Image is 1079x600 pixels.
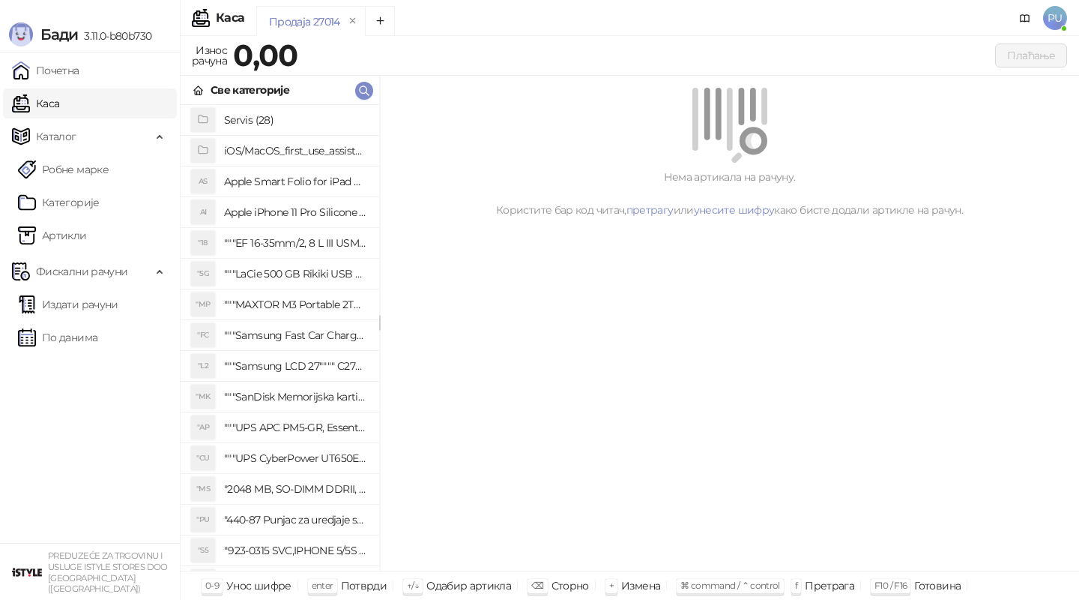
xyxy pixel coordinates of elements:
[805,576,854,595] div: Претрага
[224,538,367,562] h4: "923-0315 SVC,IPHONE 5/5S BATTERY REMOVAL TRAY Držač za iPhone sa kojim se otvara display
[40,25,78,43] span: Бади
[18,187,100,217] a: Категорије
[191,200,215,224] div: AI
[216,12,244,24] div: Каса
[531,580,543,591] span: ⌫
[36,256,127,286] span: Фискални рачуни
[36,121,76,151] span: Каталог
[9,22,33,46] img: Logo
[191,477,215,501] div: "MS
[1043,6,1067,30] span: PU
[224,446,367,470] h4: """UPS CyberPower UT650EG, 650VA/360W , line-int., s_uko, desktop"""
[224,292,367,316] h4: """MAXTOR M3 Portable 2TB 2.5"""" crni eksterni hard disk HX-M201TCB/GM"""
[191,169,215,193] div: AS
[191,354,215,378] div: "L2
[224,169,367,193] h4: Apple Smart Folio for iPad mini (A17 Pro) - Sage
[995,43,1067,67] button: Плаћање
[609,580,614,591] span: +
[224,569,367,593] h4: "923-0448 SVC,IPHONE,TOURQUE DRIVER KIT .65KGF- CM Šrafciger "
[18,220,87,250] a: ArtikliАртикли
[224,385,367,409] h4: """SanDisk Memorijska kartica 256GB microSDXC sa SD adapterom SDSQXA1-256G-GN6MA - Extreme PLUS, ...
[1013,6,1037,30] a: Документација
[191,508,215,532] div: "PU
[341,576,387,595] div: Потврди
[226,576,291,595] div: Унос шифре
[191,415,215,439] div: "AP
[398,169,1061,218] div: Нема артикала на рачуну. Користите бар код читач, или како бисте додали артикле на рачун.
[191,446,215,470] div: "CU
[626,203,674,217] a: претрагу
[551,576,589,595] div: Сторно
[191,538,215,562] div: "S5
[224,139,367,163] h4: iOS/MacOS_first_use_assistance (4)
[224,477,367,501] h4: "2048 MB, SO-DIMM DDRII, 667 MHz, Napajanje 1,8 0,1 V, Latencija CL5"
[12,88,59,118] a: Каса
[343,15,363,28] button: remove
[78,29,151,43] span: 3.11.0-b80b730
[12,55,79,85] a: Почетна
[224,415,367,439] h4: """UPS APC PM5-GR, Essential Surge Arrest,5 utic_nica"""
[189,40,230,70] div: Износ рачуна
[269,13,340,30] div: Продаја 27014
[694,203,775,217] a: унесите шифру
[18,289,118,319] a: Издати рачуни
[621,576,660,595] div: Измена
[680,580,780,591] span: ⌘ command / ⌃ control
[233,37,297,73] strong: 0,00
[224,508,367,532] h4: "440-87 Punjac za uredjaje sa micro USB portom 4/1, Stand."
[191,231,215,255] div: "18
[18,154,109,184] a: Робне марке
[224,262,367,286] h4: """LaCie 500 GB Rikiki USB 3.0 / Ultra Compact & Resistant aluminum / USB 3.0 / 2.5"""""""
[205,580,219,591] span: 0-9
[874,580,907,591] span: F10 / F16
[191,323,215,347] div: "FC
[365,6,395,36] button: Add tab
[191,262,215,286] div: "5G
[914,576,961,595] div: Готовина
[312,580,333,591] span: enter
[224,108,367,132] h4: Servis (28)
[48,550,168,594] small: PREDUZEĆE ZA TRGOVINU I USLUGE ISTYLE STORES DOO [GEOGRAPHIC_DATA] ([GEOGRAPHIC_DATA])
[224,231,367,255] h4: """EF 16-35mm/2, 8 L III USM"""
[211,82,289,98] div: Све категорије
[224,200,367,224] h4: Apple iPhone 11 Pro Silicone Case - Black
[12,557,42,587] img: 64x64-companyLogo-77b92cf4-9946-4f36-9751-bf7bb5fd2c7d.png
[181,105,379,571] div: grid
[191,292,215,316] div: "MP
[795,580,797,591] span: f
[191,385,215,409] div: "MK
[224,354,367,378] h4: """Samsung LCD 27"""" C27F390FHUXEN"""
[18,322,97,352] a: По данима
[426,576,511,595] div: Одабир артикла
[191,569,215,593] div: "SD
[407,580,419,591] span: ↑/↓
[224,323,367,347] h4: """Samsung Fast Car Charge Adapter, brzi auto punja_, boja crna"""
